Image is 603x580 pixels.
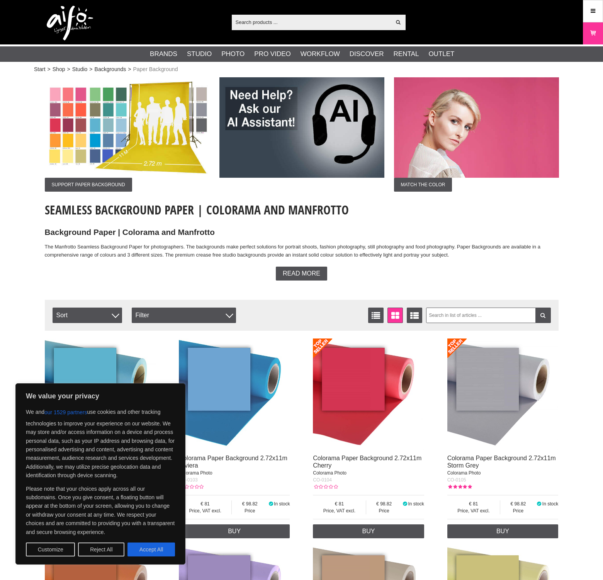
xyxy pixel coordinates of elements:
img: Colorama Paper Background 2.72x11m Aqua [45,338,156,450]
h1: Seamless Background Paper | Colorama and Manfrotto [45,201,559,218]
span: > [67,65,70,73]
span: > [48,65,51,73]
span: Paper Background [133,65,178,73]
div: We value your privacy [15,383,185,565]
input: Search products ... [232,16,391,28]
i: In stock [268,501,274,507]
span: Price [366,507,402,514]
span: Support Paper Background [45,178,132,192]
a: Backgrounds [95,65,126,73]
span: CO-0105 [447,477,466,483]
img: Colorama Paper Background 2.72x11m Cherry [313,338,424,450]
div: Customer rating: 0 [313,483,338,490]
a: Colorama Paper Background 2.72x11m Riviera [179,455,287,469]
img: logo.png [47,6,93,41]
a: Window [387,308,403,323]
span: Colorama Photo [179,470,212,476]
a: Studio [72,65,88,73]
button: Customize [26,543,75,556]
a: Extended list [407,308,422,323]
span: Read more [283,270,320,277]
div: Filter [132,308,236,323]
button: Reject All [78,543,124,556]
a: Buy [447,524,559,538]
span: 98.82 [500,500,536,507]
a: Filter [535,308,551,323]
a: Outlet [428,49,454,59]
a: Colorama Paper Background 2.72x11m Storm Grey [447,455,556,469]
i: In stock [402,501,408,507]
img: Ad:007 ban-elin-AIelin-eng.jpg [219,77,384,178]
img: Colorama Paper Background 2.72x11m Storm Grey [447,338,559,450]
button: our 1529 partners [44,405,87,419]
span: 81 [179,500,231,507]
p: Please note that your choices apply across all our subdomains. Once you give consent, a floating ... [26,485,175,536]
a: Colorama Paper Background 2.72x11m Cherry [313,455,421,469]
img: Colorama Paper Background 2.72x11m Riviera [179,338,290,450]
a: Brands [150,49,177,59]
p: The Manfrotto Seamless Background Paper for photographers. The backgrounds make perfect solutions... [45,243,559,259]
span: > [89,65,92,73]
a: Ad:002 ban-colorama-272x11-001.jpgMatch the color [394,77,559,192]
span: Colorama Photo [447,470,481,476]
span: CO-0103 [179,477,198,483]
img: Ad:002 ban-colorama-272x11-001.jpg [394,77,559,178]
img: Ad:003 ban-colorama-272x11.jpg [45,77,210,178]
span: In stock [274,501,290,507]
span: Match the color [394,178,452,192]
input: Search in list of articles ... [426,308,551,323]
span: Price [232,507,268,514]
a: Workflow [301,49,340,59]
button: Accept All [127,543,175,556]
i: In stock [536,501,542,507]
h2: Background Paper | Colorama and Manfrotto [45,227,559,238]
span: Price, VAT excl. [313,507,365,514]
a: Ad:003 ban-colorama-272x11.jpgSupport Paper Background [45,77,210,192]
span: Colorama Photo [313,470,347,476]
span: Price, VAT excl. [447,507,500,514]
a: Rental [394,49,419,59]
span: 98.82 [232,500,268,507]
span: CO-0104 [313,477,332,483]
a: Pro Video [254,49,290,59]
div: Customer rating: 0 [179,483,204,490]
p: We and use cookies and other tracking technologies to improve your experience on our website. We ... [26,405,175,480]
a: List [368,308,384,323]
span: Price, VAT excl. [179,507,231,514]
span: In stock [542,501,558,507]
span: 81 [447,500,500,507]
span: 98.82 [366,500,402,507]
span: In stock [408,501,424,507]
span: Sort [53,308,122,323]
p: We value your privacy [26,391,175,401]
a: Buy [179,524,290,538]
a: Discover [350,49,384,59]
span: > [128,65,131,73]
a: Start [34,65,46,73]
span: 81 [313,500,365,507]
a: Photo [221,49,245,59]
a: Buy [313,524,424,538]
span: Price [500,507,536,514]
div: Customer rating: 5.00 [447,483,472,490]
a: Studio [187,49,212,59]
a: Shop [53,65,65,73]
